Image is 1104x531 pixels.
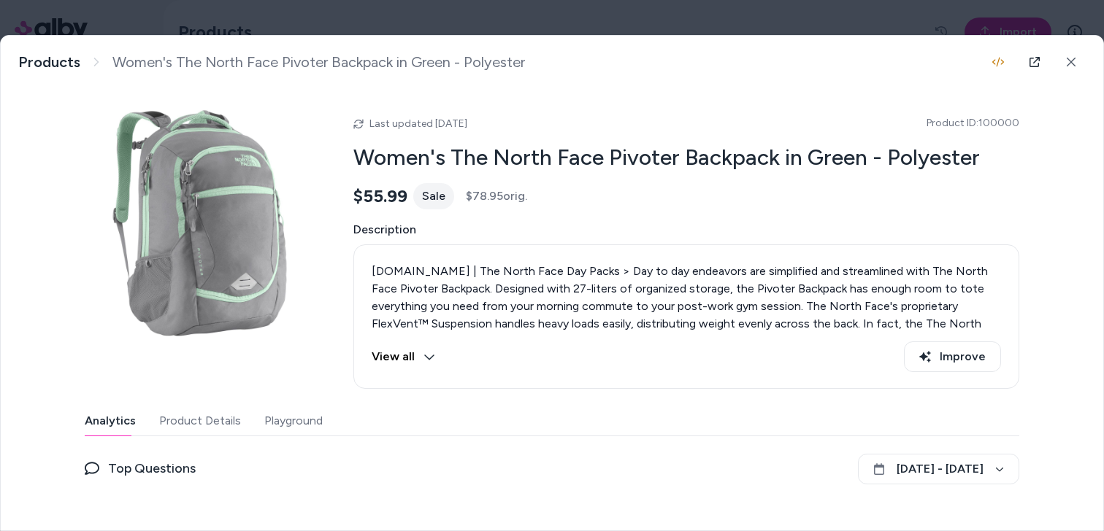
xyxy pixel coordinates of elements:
span: Product ID: 100000 [927,116,1019,131]
button: Improve [904,341,1001,372]
nav: breadcrumb [18,53,525,71]
div: Sale [413,183,454,209]
h2: Women's The North Face Pivoter Backpack in Green - Polyester [353,144,1019,171]
p: [DOMAIN_NAME] | The North Face Day Packs > Day to day endeavors are simplified and streamlined wi... [372,263,1001,438]
span: Women's The North Face Pivoter Backpack in Green - Polyester [112,53,525,71]
span: $78.95 orig. [466,187,527,205]
button: Product Details [159,406,241,435]
button: Analytics [85,406,136,435]
span: $55.99 [353,185,407,207]
span: Last updated [DATE] [369,117,467,130]
button: View all [372,341,435,372]
span: Top Questions [108,458,196,478]
a: Products [18,53,80,71]
button: Playground [264,406,323,435]
button: [DATE] - [DATE] [858,454,1019,484]
img: the-north-face-pivoter-backpack-women-s-.jpg [85,106,318,339]
span: Description [353,221,1019,239]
